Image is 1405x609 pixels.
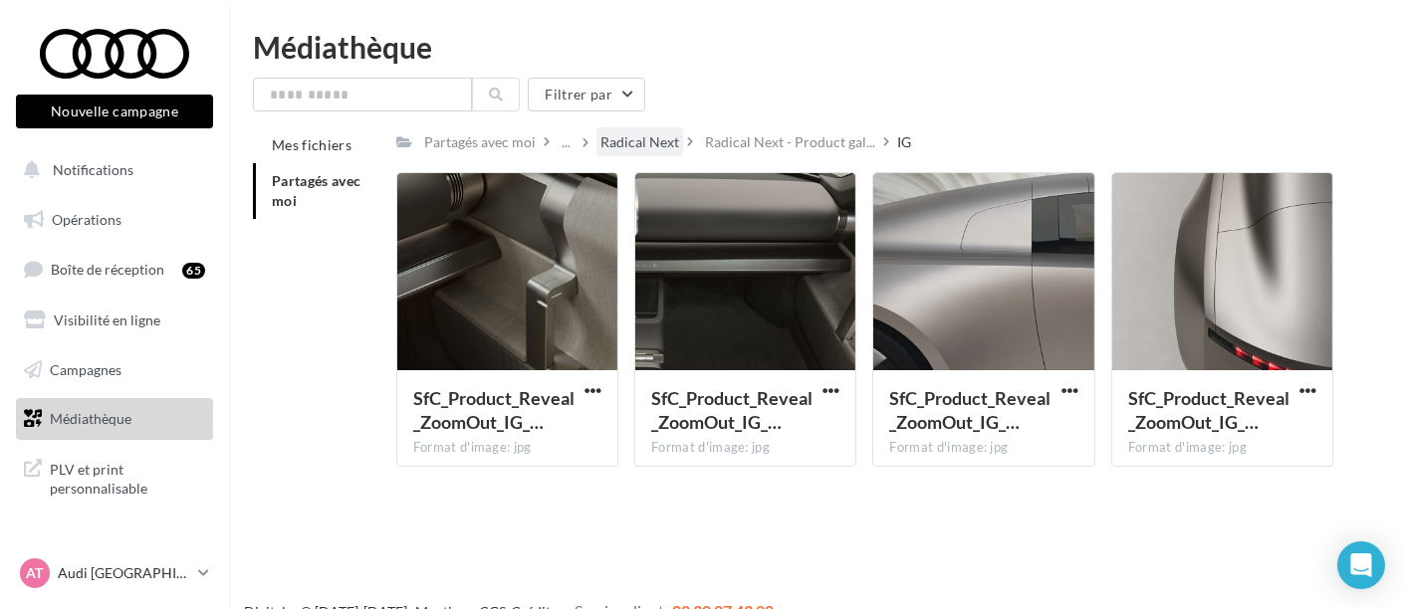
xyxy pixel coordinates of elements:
[182,263,205,279] div: 65
[272,172,361,209] span: Partagés avec moi
[27,563,44,583] span: AT
[53,161,133,178] span: Notifications
[897,132,911,152] div: IG
[51,261,164,278] span: Boîte de réception
[50,410,131,427] span: Médiathèque
[58,563,190,583] p: Audi [GEOGRAPHIC_DATA]
[12,448,217,507] a: PLV et print personnalisable
[50,360,121,377] span: Campagnes
[16,554,213,592] a: AT Audi [GEOGRAPHIC_DATA]
[558,128,575,156] div: ...
[12,248,217,291] a: Boîte de réception65
[16,95,213,128] button: Nouvelle campagne
[1337,541,1385,589] div: Open Intercom Messenger
[54,311,160,328] span: Visibilité en ligne
[889,439,1077,457] div: Format d'image: jpg
[528,78,645,111] button: Filtrer par
[413,439,601,457] div: Format d'image: jpg
[12,199,217,241] a: Opérations
[12,398,217,440] a: Médiathèque
[253,32,1381,62] div: Médiathèque
[424,132,536,152] div: Partagés avec moi
[52,211,121,228] span: Opérations
[705,132,875,152] span: Radical Next - Product gal...
[651,387,813,433] span: SfC_Product_Reveal_ZoomOut_IG_Carousel_5
[600,132,679,152] div: Radical Next
[1128,387,1289,433] span: SfC_Product_Reveal_ZoomOut_IG_Carousel_2
[889,387,1051,433] span: SfC_Product_Reveal_ZoomOut_IG_Carousel_3
[413,387,575,433] span: SfC_Product_Reveal_ZoomOut_IG_Carousel_6
[50,456,205,499] span: PLV et print personnalisable
[12,349,217,391] a: Campagnes
[1128,439,1316,457] div: Format d'image: jpg
[272,136,351,153] span: Mes fichiers
[12,149,209,191] button: Notifications
[651,439,839,457] div: Format d'image: jpg
[12,300,217,341] a: Visibilité en ligne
